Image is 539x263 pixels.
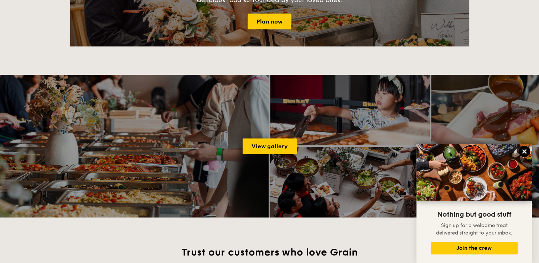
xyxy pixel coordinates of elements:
[519,146,530,157] button: Close
[243,138,297,154] a: View gallery
[107,246,432,259] h2: Trust our customers who love Grain
[416,144,532,201] img: DSC07876-Edit02-Large.jpeg
[248,14,291,29] a: Plan now
[437,210,511,219] span: Nothing but good stuff
[436,222,512,236] span: Sign up for a welcome treat delivered straight to your inbox.
[431,242,518,254] button: Join the crew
